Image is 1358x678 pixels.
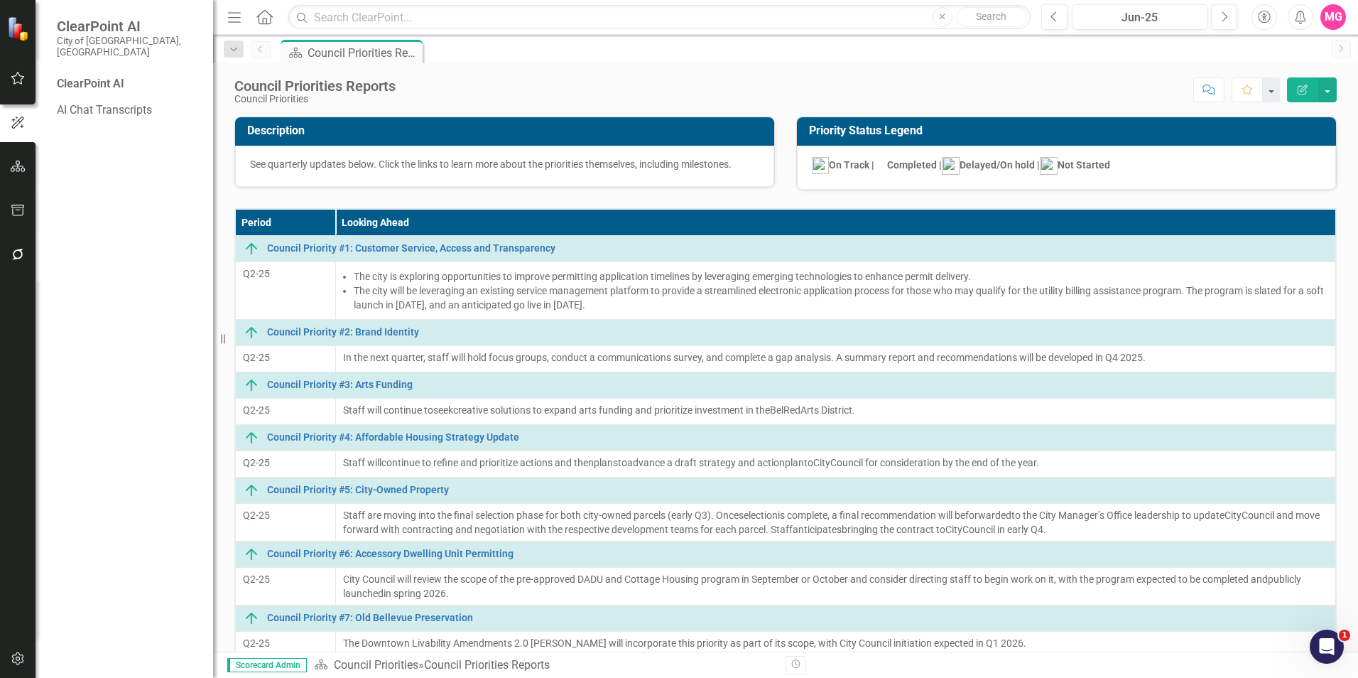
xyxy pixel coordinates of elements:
input: Search ClearPoint... [288,5,1031,30]
div: » [314,657,775,674]
span: Council and move forward with contracting and negotiation with the respective development teams f... [343,510,1320,535]
span: Staff will continue to [343,404,433,416]
span: forwarded [965,510,1011,521]
span: Council will review the scope of the pre-approved DADU and Cottage Housing program in September o... [362,574,1268,585]
span: bringing the contract to [842,524,945,535]
div: Q2-25 [243,267,328,281]
span: Search [976,11,1006,22]
img: On Track [243,482,260,499]
span: continue to refine and prioritize actions and then [381,457,594,468]
div: Council Priorities Reports [308,44,419,62]
a: Council Priorities [334,658,418,672]
button: Jun-25 [1072,4,1207,30]
td: Double-Click to Edit [335,631,1335,657]
div: Jun-25 [1077,9,1202,26]
li: The city will be leveraging an existing service management platform to provide a streamlined elec... [354,284,1328,312]
span: The Downtown Livability Amendments 2.0 [PERSON_NAME] will incorporate this priority as part of it... [343,637,1026,649]
div: Q2-25 [243,572,328,586]
td: Double-Click to Edit Right Click for Context Menu [236,541,1336,567]
span: anticipates [793,524,842,535]
span: is complete, a final recommendation will be [778,510,965,521]
div: Council Priorities Reports [234,78,396,94]
img: mceclip1.png [874,160,887,171]
span: creative solutions to expand arts funding and prioritize investment in the [453,404,770,416]
td: Double-Click to Edit Right Click for Context Menu [236,372,1336,398]
td: Double-Click to Edit [335,567,1335,605]
li: The city is exploring opportunities to improve permitting application timelines by leveraging eme... [354,269,1328,284]
div: Q2-25 [243,350,328,365]
td: Double-Click to Edit Right Click for Context Menu [236,424,1336,451]
span: Arts District. [800,404,855,416]
td: Double-Click to Edit Right Click for Context Menu [236,319,1336,345]
td: Double-Click to Edit [335,345,1335,372]
img: On Track [243,324,260,341]
span: publicly launched [343,574,1301,599]
td: Double-Click to Edit [335,398,1335,424]
img: On Track [243,610,260,627]
span: Council in early Q4. [962,524,1046,535]
span: seek [433,404,453,416]
button: Search [956,7,1027,27]
span: City [813,457,830,468]
span: Staff are moving into the final selection phase for both city-owned parcels (early Q3). Once [343,510,739,521]
p: See quarterly updates below. Click the links to learn more about the priorities themselves, inclu... [250,157,759,171]
span: BelRed [770,404,800,416]
a: Council Priority #2: Brand Identity [267,327,1328,338]
div: Q2-25 [243,403,328,417]
span: plans [594,457,618,468]
span: 1 [1339,630,1350,641]
img: On Track [243,429,260,446]
span: Council for consideration by the end of the year. [830,457,1039,468]
h3: Description [247,124,767,137]
td: Double-Click to Edit [335,503,1335,541]
span: ClearPoint AI [57,18,199,35]
td: Double-Click to Edit Right Click for Context Menu [236,605,1336,631]
a: Council Priority #6: Accessory Dwelling Unit Permitting [267,549,1328,559]
a: Council Priority #3: Arts Funding [267,380,1328,390]
span: to [804,457,813,468]
td: Double-Click to Edit [335,262,1335,319]
span: advance a draft strategy and action [627,457,785,468]
td: Double-Click to Edit Right Click for Context Menu [236,477,1336,503]
img: On Track [243,240,260,257]
span: to the City Manager’s Office leadership to update [1011,510,1224,521]
span: Scorecard Admin [227,658,307,672]
span: in spring 2026. [384,588,449,599]
span: City [945,524,962,535]
strong: On Track | Completed | Delayed/On hold | Not Started [812,159,1110,171]
a: Council Priority #7: Old Bellevue Preservation [267,613,1328,623]
a: Council Priority #1: Customer Service, Access and Transparency [267,243,1328,254]
div: Council Priorities Reports [424,658,550,672]
span: to [618,457,627,468]
span: City [1224,510,1242,521]
img: On Track [243,546,260,563]
div: ClearPoint AI [57,76,199,92]
span: In the next quarter, staff will hold focus groups, conduct a communications survey, and complete ... [343,352,1146,363]
img: On Track [243,377,260,394]
div: Q2-25 [243,456,328,470]
img: ClearPoint Strategy [7,16,32,41]
div: Council Priorities [234,94,396,104]
iframe: Intercom live chat [1310,630,1344,664]
td: Double-Click to Edit [335,451,1335,477]
h3: Priority Status Legend [809,124,1329,137]
span: selection [739,510,778,521]
span: Staff will [343,457,381,468]
div: Q2-25 [243,508,328,522]
td: Double-Click to Edit Right Click for Context Menu [236,235,1336,262]
span: plan [785,457,804,468]
small: City of [GEOGRAPHIC_DATA], [GEOGRAPHIC_DATA] [57,35,199,58]
a: Council Priority #4: Affordable Housing Strategy Update [267,432,1328,443]
a: AI Chat Transcripts [57,102,199,119]
span: City [343,574,360,585]
div: Q2-25 [243,636,328,650]
a: Council Priority #5: City-Owned Property [267,485,1328,495]
button: MG [1320,4,1346,30]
